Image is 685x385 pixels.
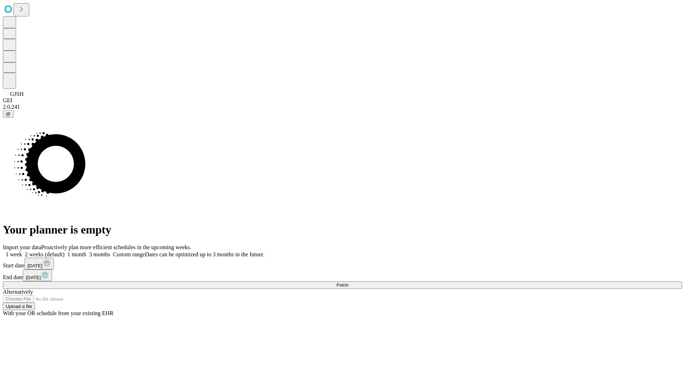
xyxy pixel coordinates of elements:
span: Dates can be optimized up to 3 months in the future. [145,251,264,257]
span: 1 week [6,251,22,257]
span: 2 weeks (default) [25,251,65,257]
h1: Your planner is empty [3,223,682,236]
span: @ [6,111,11,117]
div: 2.0.241 [3,104,682,110]
span: Fetch [336,282,348,288]
span: Import your data [3,244,41,250]
button: [DATE] [23,269,52,281]
div: End date [3,269,682,281]
span: GJSH [10,91,24,97]
span: Custom range [113,251,145,257]
span: 3 months [89,251,110,257]
span: Alternatively [3,289,33,295]
div: Start date [3,258,682,269]
span: With your OR schedule from your existing EHR [3,310,113,316]
button: Fetch [3,281,682,289]
button: Upload a file [3,303,35,310]
div: GEI [3,97,682,104]
span: 1 month [67,251,86,257]
span: [DATE] [27,263,42,268]
button: [DATE] [25,258,54,269]
span: [DATE] [26,275,41,280]
button: @ [3,110,14,118]
span: Proactively plan more efficient schedules in the upcoming weeks. [41,244,191,250]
